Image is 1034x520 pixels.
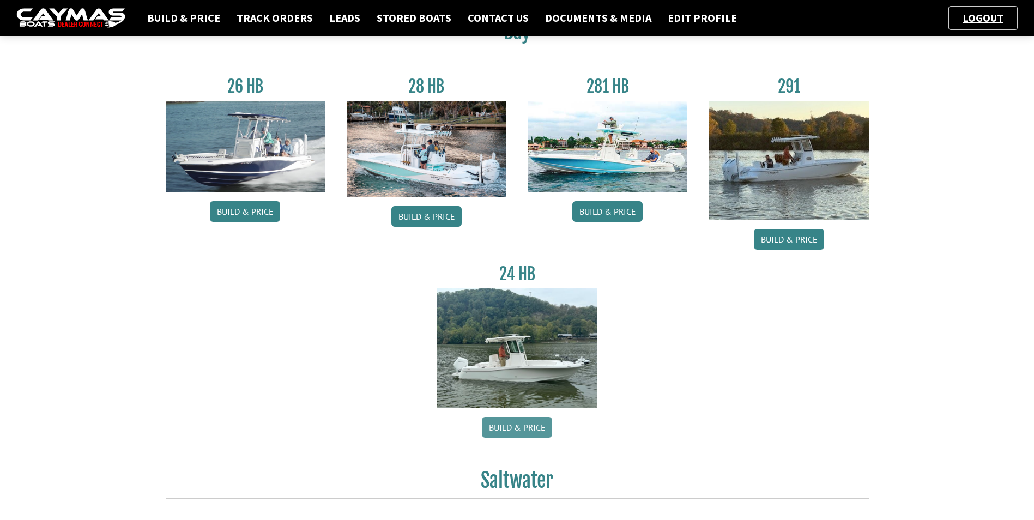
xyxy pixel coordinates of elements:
h3: 24 HB [437,264,597,284]
img: 24_HB_thumbnail.jpg [437,288,597,408]
a: Build & Price [754,229,824,250]
h3: 281 HB [528,76,688,96]
h3: 26 HB [166,76,325,96]
img: 28_hb_thumbnail_for_caymas_connect.jpg [347,101,506,197]
a: Build & Price [391,206,462,227]
img: caymas-dealer-connect-2ed40d3bc7270c1d8d7ffb4b79bf05adc795679939227970def78ec6f6c03838.gif [16,8,125,28]
img: 291_Thumbnail.jpg [709,101,869,220]
a: Track Orders [231,11,318,25]
a: Build & Price [572,201,643,222]
h3: 28 HB [347,76,506,96]
a: Build & Price [142,11,226,25]
a: Contact Us [462,11,534,25]
a: Leads [324,11,366,25]
a: Build & Price [210,201,280,222]
a: Documents & Media [540,11,657,25]
img: 26_new_photo_resized.jpg [166,101,325,192]
a: Edit Profile [662,11,742,25]
a: Build & Price [482,417,552,438]
a: Stored Boats [371,11,457,25]
h3: 291 [709,76,869,96]
h2: Saltwater [166,468,869,499]
a: Logout [957,11,1009,25]
img: 28-hb-twin.jpg [528,101,688,192]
